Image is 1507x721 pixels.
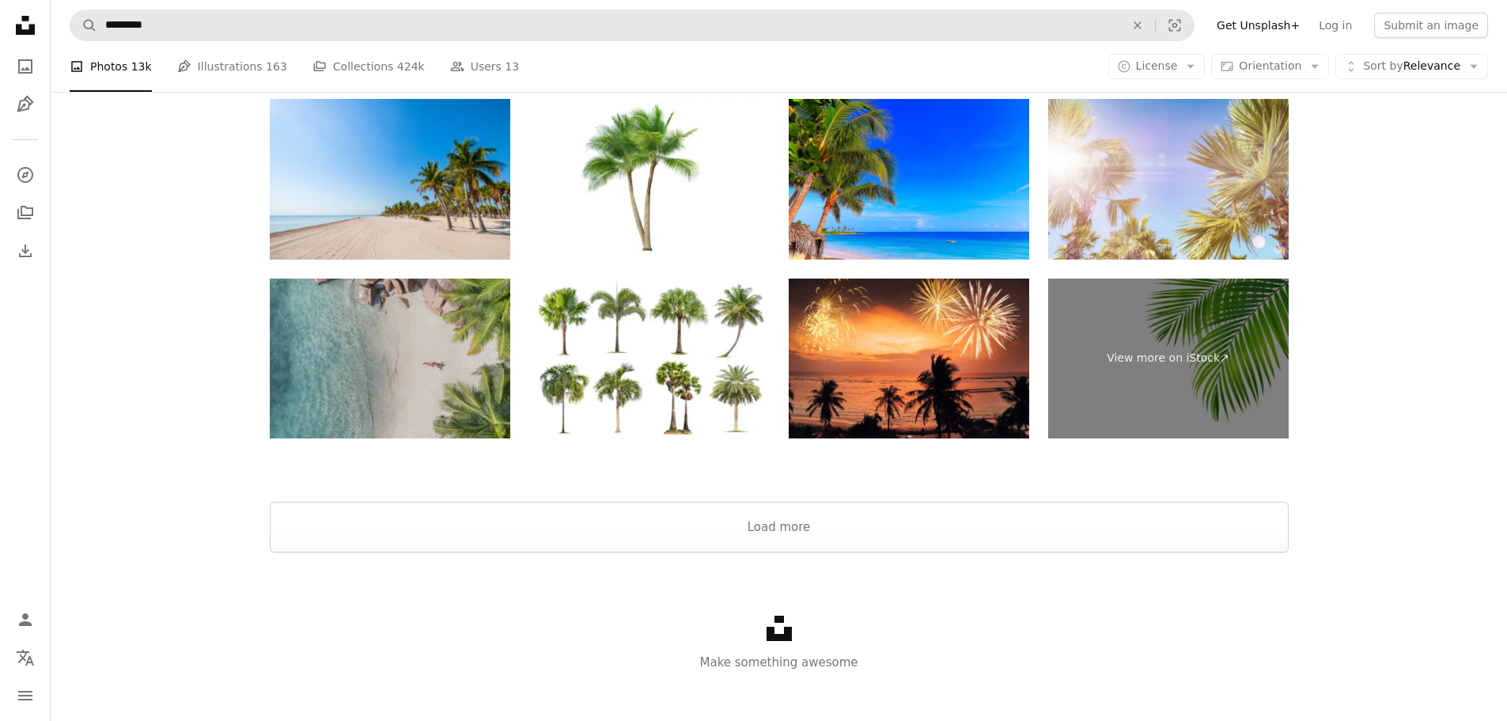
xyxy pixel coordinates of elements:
[51,653,1507,672] p: Make something awesome
[505,58,519,75] span: 13
[9,680,41,712] button: Menu
[1136,59,1178,72] span: License
[9,197,41,229] a: Collections
[1156,10,1194,40] button: Visual search
[9,89,41,120] a: Illustrations
[270,99,510,260] img: Key Biscayne, Crandon Beach - Florida (US)
[270,279,510,439] img: Bird's-eye view of young woman on tropical beach
[9,9,41,44] a: Home — Unsplash
[1363,59,1403,72] span: Sort by
[529,279,770,439] img: Coconut and palm trees Isolated tree on white background ,
[9,51,41,82] a: Photos
[1374,13,1488,38] button: Submit an image
[529,99,770,260] img: Coconut palm tree.
[312,41,425,92] a: Collections 424k
[70,9,1195,41] form: Find visuals sitewide
[1211,54,1329,79] button: Orientation
[789,279,1029,439] img: fireworks at the maldives
[1309,13,1361,38] a: Log in
[266,58,287,75] span: 163
[1120,10,1155,40] button: Clear
[270,502,1289,552] button: Load more
[397,58,425,75] span: 424k
[1108,54,1206,79] button: License
[1335,54,1488,79] button: Sort byRelevance
[1363,59,1460,74] span: Relevance
[450,41,520,92] a: Users 13
[1048,279,1289,439] a: View more on iStock↗
[1048,99,1289,260] img: Tropical Palm Trees against Blue Clean Sky
[9,159,41,191] a: Explore
[9,235,41,267] a: Download History
[1239,59,1301,72] span: Orientation
[9,604,41,636] a: Log in / Sign up
[70,10,97,40] button: Search Unsplash
[177,41,287,92] a: Illustrations 163
[789,99,1029,260] img: Beach and rustic thatched roof palapa, Montego Bay - Jamaica - Caribbean sea
[9,642,41,674] button: Language
[1207,13,1309,38] a: Get Unsplash+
